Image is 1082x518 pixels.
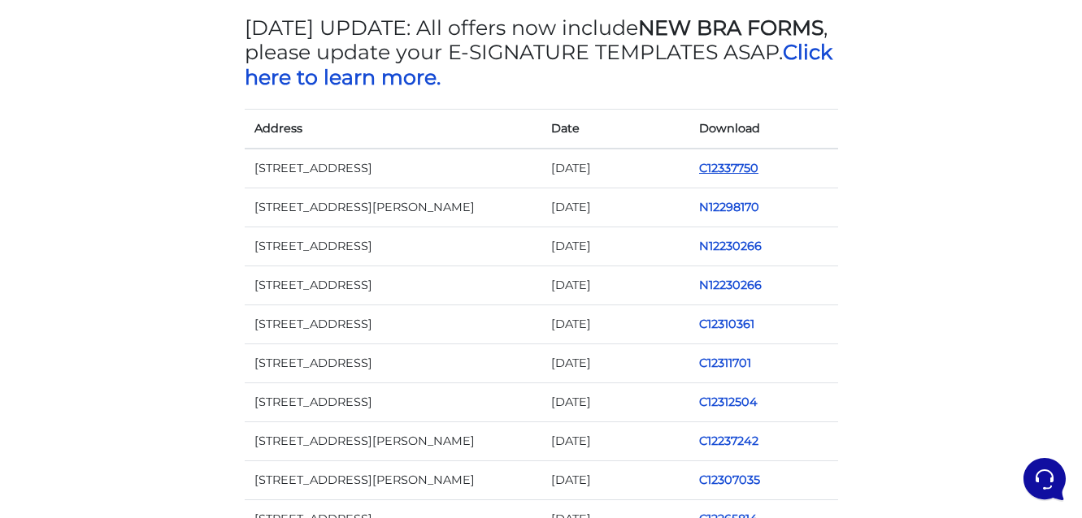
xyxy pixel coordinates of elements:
td: [STREET_ADDRESS] [245,344,541,383]
td: [DATE] [541,383,690,422]
span: Your Conversations [26,91,132,104]
td: [STREET_ADDRESS] [245,149,541,188]
span: Find an Answer [26,293,111,306]
p: [DATE] [267,179,299,194]
td: [DATE] [541,304,690,343]
td: [DATE] [541,461,690,500]
a: Open Help Center [202,293,299,306]
td: [DATE] [541,344,690,383]
td: [DATE] [541,227,690,265]
span: Fast Offers [68,179,258,196]
span: Fast Offers Support [68,117,258,133]
td: [DATE] [541,149,690,188]
p: [DATE] [267,117,299,132]
td: [STREET_ADDRESS][PERSON_NAME] [245,422,541,461]
td: [STREET_ADDRESS][PERSON_NAME] [245,461,541,500]
button: Help [212,369,312,406]
td: [DATE] [541,265,690,304]
img: dark [26,119,59,151]
th: Download [689,109,838,149]
img: dark [27,188,46,207]
span: Start a Conversation [117,238,228,251]
a: C12311701 [699,356,751,370]
p: Help [252,391,273,406]
td: [STREET_ADDRESS] [245,265,541,304]
p: Messages [140,391,186,406]
a: Fast Offers SupportYou:ok its working[DATE] [20,110,306,159]
p: You: ok its working [68,136,258,153]
a: N12230266 [699,278,762,292]
td: [DATE] [541,188,690,227]
h2: Hello [PERSON_NAME] 👋 [13,13,273,65]
img: dark [38,188,58,207]
p: You: My fast offer wont generate so I am unabe to use the service [DATE] and have to draft the of... [68,199,258,215]
a: C12337750 [699,161,758,175]
td: [STREET_ADDRESS] [245,304,541,343]
a: C12312504 [699,395,758,409]
a: Click here to learn more. [245,40,832,88]
a: Fast OffersYou:My fast offer wont generate so I am unabe to use the service [DATE] and have to dr... [20,173,306,222]
a: N12298170 [699,200,759,214]
h3: [DATE] UPDATE: All offers now include , please update your E-SIGNATURE TEMPLATES ASAP. [245,15,838,89]
th: Address [245,109,541,149]
td: [DATE] [541,422,690,461]
a: See all [263,91,299,104]
a: C12237242 [699,434,758,448]
p: Home [49,391,76,406]
strong: NEW BRA FORMS [638,15,823,40]
button: Start a Conversation [26,228,299,261]
td: [STREET_ADDRESS] [245,227,541,265]
button: Messages [113,369,213,406]
iframe: Customerly Messenger Launcher [1020,455,1069,503]
a: C12310361 [699,317,754,331]
th: Date [541,109,690,149]
a: N12230266 [699,239,762,253]
a: C12307035 [699,473,760,487]
td: [STREET_ADDRESS] [245,383,541,422]
button: Home [13,369,113,406]
td: [STREET_ADDRESS][PERSON_NAME] [245,188,541,227]
input: Search for an Article... [37,328,266,344]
